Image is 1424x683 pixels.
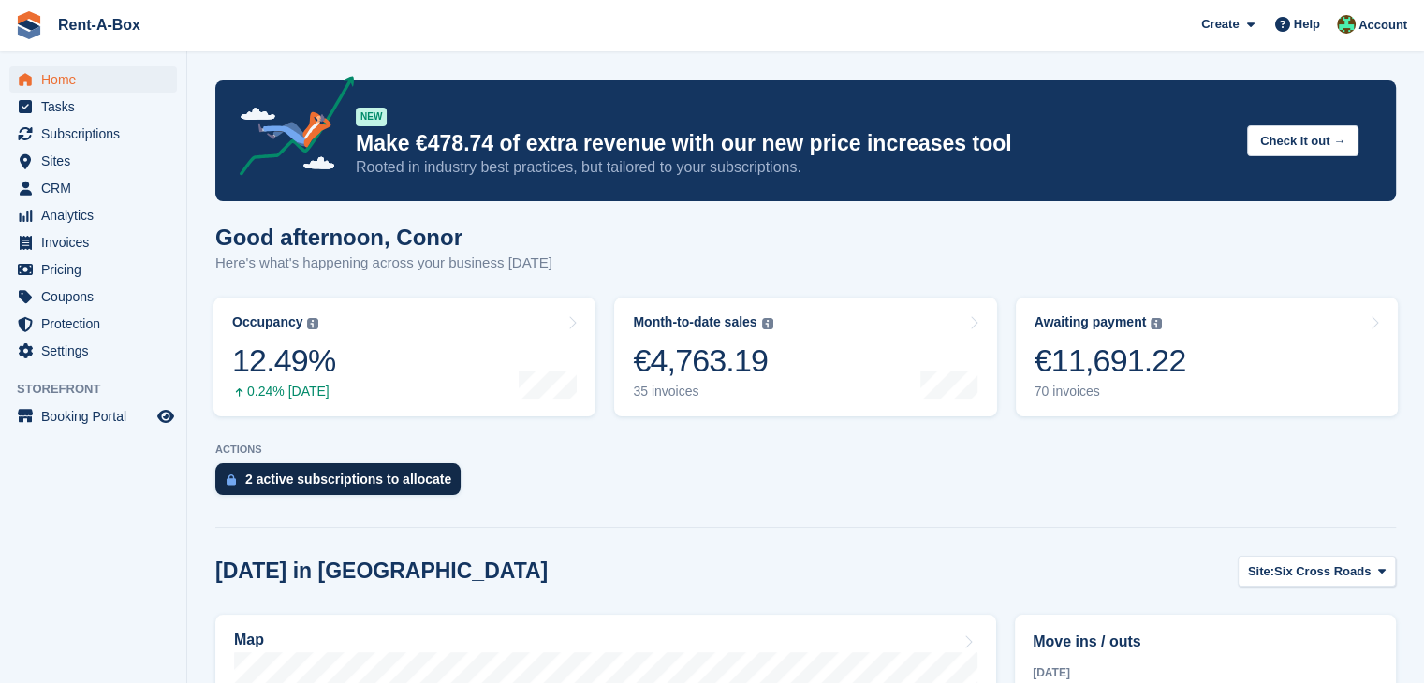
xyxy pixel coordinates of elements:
[633,384,772,400] div: 35 invoices
[9,311,177,337] a: menu
[9,283,177,310] a: menu
[9,403,177,429] a: menu
[41,283,154,310] span: Coupons
[356,157,1232,178] p: Rooted in industry best practices, but tailored to your subscriptions.
[9,202,177,228] a: menu
[215,443,1396,456] p: ACTIONS
[1035,341,1186,380] div: €11,691.22
[356,108,387,126] div: NEW
[9,148,177,174] a: menu
[15,11,43,39] img: stora-icon-8386f47178a22dfd0bd8f6a31ec36ba5ce8667c1dd55bd0f319d3a0aa187defe.svg
[41,202,154,228] span: Analytics
[41,148,154,174] span: Sites
[232,314,302,330] div: Occupancy
[213,298,595,416] a: Occupancy 12.49% 0.24% [DATE]
[51,9,148,40] a: Rent-A-Box
[9,94,177,120] a: menu
[614,298,996,416] a: Month-to-date sales €4,763.19 35 invoices
[307,318,318,329] img: icon-info-grey-7440780725fd019a000dd9b08b2336e03edf1995a4989e88bcd33f0948082b44.svg
[224,76,355,182] img: price-adjustments-announcement-icon-8257ccfd72463d97f412b2fc003d46551f7dbcb40ab6d574587a9cd5c0d94...
[232,384,335,400] div: 0.24% [DATE]
[41,338,154,364] span: Settings
[41,311,154,337] span: Protection
[9,66,177,93] a: menu
[245,472,451,487] div: 2 active subscriptions to allocate
[1274,562,1371,581] span: Six Cross Roads
[41,121,154,147] span: Subscriptions
[1033,664,1378,681] div: [DATE]
[1201,15,1239,34] span: Create
[41,403,154,429] span: Booking Portal
[234,632,264,648] h2: Map
[9,121,177,147] a: menu
[1247,125,1358,156] button: Check it out →
[1358,16,1407,35] span: Account
[227,473,236,486] img: active_subscription_to_allocate_icon-d502201f5373d7db506a760aba3b589e785aa758c864c3986d89f69b8ff3...
[9,175,177,201] a: menu
[41,94,154,120] span: Tasks
[41,175,154,201] span: CRM
[9,229,177,255] a: menu
[232,341,335,380] div: 12.49%
[1337,15,1356,34] img: Conor O'Shea
[1238,556,1396,587] button: Site: Six Cross Roads
[41,256,154,283] span: Pricing
[1016,298,1398,416] a: Awaiting payment €11,691.22 70 invoices
[215,559,548,584] h2: [DATE] in [GEOGRAPHIC_DATA]
[215,253,552,274] p: Here's what's happening across your business [DATE]
[1033,631,1378,653] h2: Move ins / outs
[633,314,756,330] div: Month-to-date sales
[1151,318,1162,329] img: icon-info-grey-7440780725fd019a000dd9b08b2336e03edf1995a4989e88bcd33f0948082b44.svg
[215,225,552,250] h1: Good afternoon, Conor
[154,405,177,428] a: Preview store
[1035,384,1186,400] div: 70 invoices
[9,338,177,364] a: menu
[41,229,154,255] span: Invoices
[17,380,186,399] span: Storefront
[215,463,470,504] a: 2 active subscriptions to allocate
[1035,314,1147,330] div: Awaiting payment
[762,318,773,329] img: icon-info-grey-7440780725fd019a000dd9b08b2336e03edf1995a4989e88bcd33f0948082b44.svg
[356,130,1232,157] p: Make €478.74 of extra revenue with our new price increases tool
[1248,562,1274,581] span: Site:
[1294,15,1320,34] span: Help
[9,256,177,283] a: menu
[41,66,154,93] span: Home
[633,341,772,380] div: €4,763.19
